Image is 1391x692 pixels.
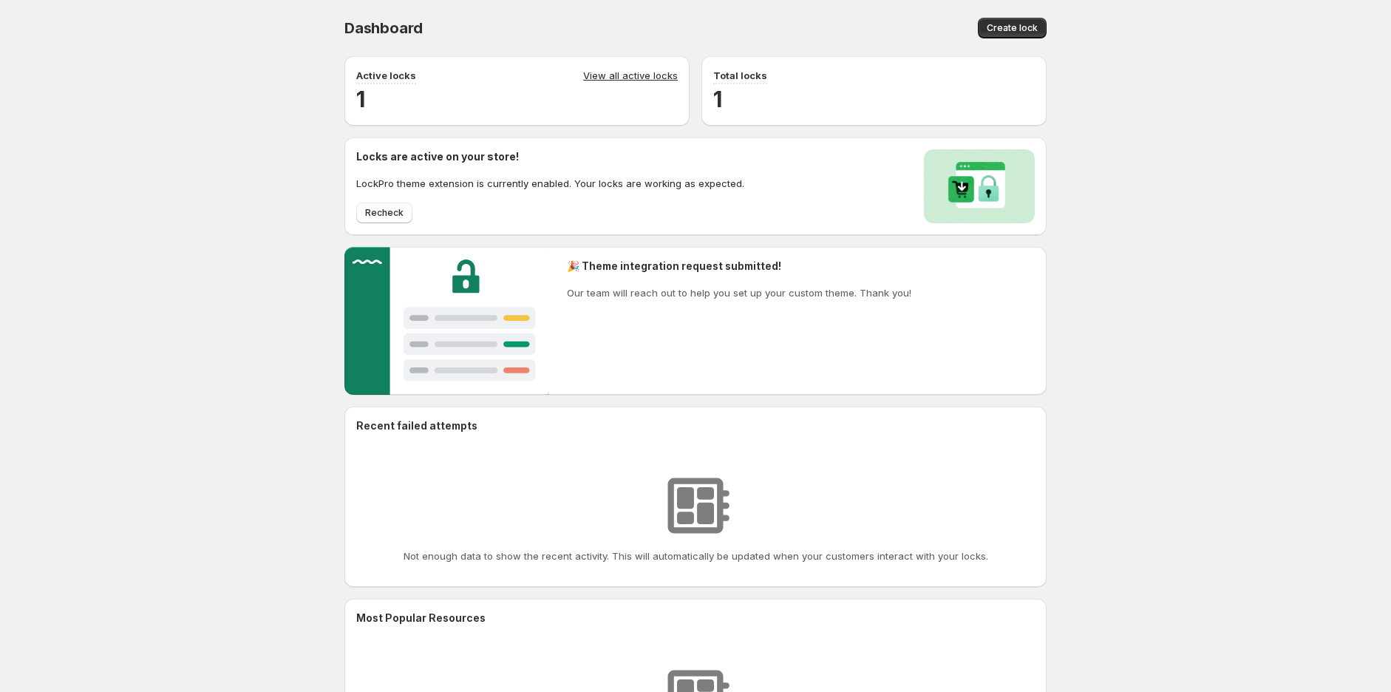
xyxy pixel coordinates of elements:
[356,149,744,164] h2: Locks are active on your store!
[344,19,423,37] span: Dashboard
[356,84,678,114] h2: 1
[987,22,1038,34] span: Create lock
[356,68,416,83] p: Active locks
[713,84,1035,114] h2: 1
[567,259,911,274] h2: 🎉 Theme integration request submitted!
[404,549,988,563] p: Not enough data to show the recent activity. This will automatically be updated when your custome...
[356,176,744,191] p: LockPro theme extension is currently enabled. Your locks are working as expected.
[924,149,1035,223] img: Locks activated
[978,18,1047,38] button: Create lock
[567,285,911,300] p: Our team will reach out to help you set up your custom theme. Thank you!
[356,418,477,433] h2: Recent failed attempts
[713,68,767,83] p: Total locks
[365,207,404,219] span: Recheck
[659,469,732,543] img: No resources found
[583,68,678,84] a: View all active locks
[356,611,1035,625] h2: Most Popular Resources
[356,203,412,223] button: Recheck
[344,247,549,395] img: Customer support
